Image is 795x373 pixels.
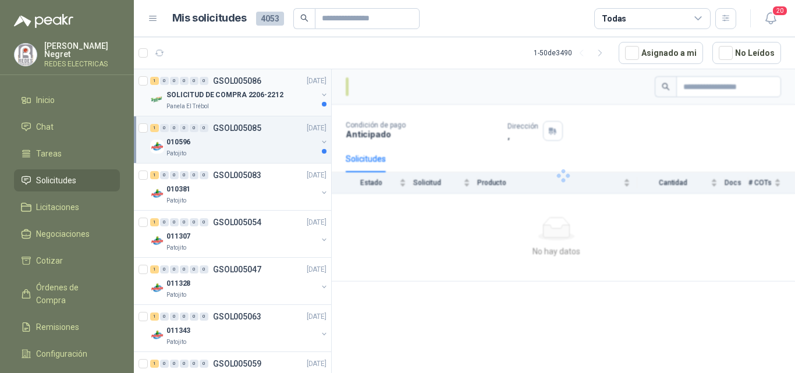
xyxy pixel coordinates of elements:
[36,228,90,240] span: Negociaciones
[150,215,329,253] a: 1 0 0 0 0 0 GSOL005054[DATE] Company Logo011307Patojito
[170,265,179,273] div: 0
[160,171,169,179] div: 0
[36,94,55,106] span: Inicio
[150,262,329,300] a: 1 0 0 0 0 0 GSOL005047[DATE] Company Logo011328Patojito
[213,265,261,273] p: GSOL005047
[200,124,208,132] div: 0
[36,254,63,267] span: Cotizar
[170,218,179,226] div: 0
[534,44,609,62] div: 1 - 50 de 3490
[180,218,189,226] div: 0
[213,77,261,85] p: GSOL005086
[307,358,326,370] p: [DATE]
[36,201,79,214] span: Licitaciones
[36,347,87,360] span: Configuración
[190,77,198,85] div: 0
[14,89,120,111] a: Inicio
[14,276,120,311] a: Órdenes de Compra
[712,42,781,64] button: No Leídos
[14,116,120,138] a: Chat
[14,316,120,338] a: Remisiones
[307,76,326,87] p: [DATE]
[166,196,186,205] p: Patojito
[170,77,179,85] div: 0
[14,14,73,28] img: Logo peakr
[36,281,109,307] span: Órdenes de Compra
[170,360,179,368] div: 0
[166,90,283,101] p: SOLICITUD DE COMPRA 2206-2212
[300,14,308,22] span: search
[180,77,189,85] div: 0
[180,124,189,132] div: 0
[150,77,159,85] div: 1
[213,360,261,368] p: GSOL005059
[150,265,159,273] div: 1
[180,171,189,179] div: 0
[150,328,164,342] img: Company Logo
[200,77,208,85] div: 0
[150,310,329,347] a: 1 0 0 0 0 0 GSOL005063[DATE] Company Logo011343Patojito
[150,187,164,201] img: Company Logo
[180,312,189,321] div: 0
[14,250,120,272] a: Cotizar
[36,321,79,333] span: Remisiones
[44,61,120,68] p: REDES ELECTRICAS
[14,143,120,165] a: Tareas
[150,171,159,179] div: 1
[170,171,179,179] div: 0
[14,343,120,365] a: Configuración
[150,121,329,158] a: 1 0 0 0 0 0 GSOL005085[DATE] Company Logo010596Patojito
[14,223,120,245] a: Negociaciones
[190,360,198,368] div: 0
[190,124,198,132] div: 0
[166,137,190,148] p: 010596
[180,360,189,368] div: 0
[213,312,261,321] p: GSOL005063
[256,12,284,26] span: 4053
[36,147,62,160] span: Tareas
[160,360,169,368] div: 0
[213,218,261,226] p: GSOL005054
[166,338,186,347] p: Patojito
[307,170,326,181] p: [DATE]
[166,231,190,242] p: 011307
[160,218,169,226] div: 0
[170,312,179,321] div: 0
[150,93,164,106] img: Company Logo
[150,281,164,295] img: Company Logo
[160,77,169,85] div: 0
[307,264,326,275] p: [DATE]
[307,311,326,322] p: [DATE]
[190,218,198,226] div: 0
[166,290,186,300] p: Patojito
[166,102,209,111] p: Panela El Trébol
[150,218,159,226] div: 1
[170,124,179,132] div: 0
[150,124,159,132] div: 1
[150,312,159,321] div: 1
[200,171,208,179] div: 0
[14,169,120,191] a: Solicitudes
[213,124,261,132] p: GSOL005085
[150,168,329,205] a: 1 0 0 0 0 0 GSOL005083[DATE] Company Logo010381Patojito
[619,42,703,64] button: Asignado a mi
[200,218,208,226] div: 0
[44,42,120,58] p: [PERSON_NAME] Negret
[150,74,329,111] a: 1 0 0 0 0 0 GSOL005086[DATE] Company LogoSOLICITUD DE COMPRA 2206-2212Panela El Trébol
[307,123,326,134] p: [DATE]
[36,174,76,187] span: Solicitudes
[190,171,198,179] div: 0
[14,196,120,218] a: Licitaciones
[166,149,186,158] p: Patojito
[160,312,169,321] div: 0
[602,12,626,25] div: Todas
[307,217,326,228] p: [DATE]
[200,312,208,321] div: 0
[190,312,198,321] div: 0
[200,265,208,273] div: 0
[36,120,54,133] span: Chat
[166,184,190,195] p: 010381
[166,278,190,289] p: 011328
[772,5,788,16] span: 20
[150,234,164,248] img: Company Logo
